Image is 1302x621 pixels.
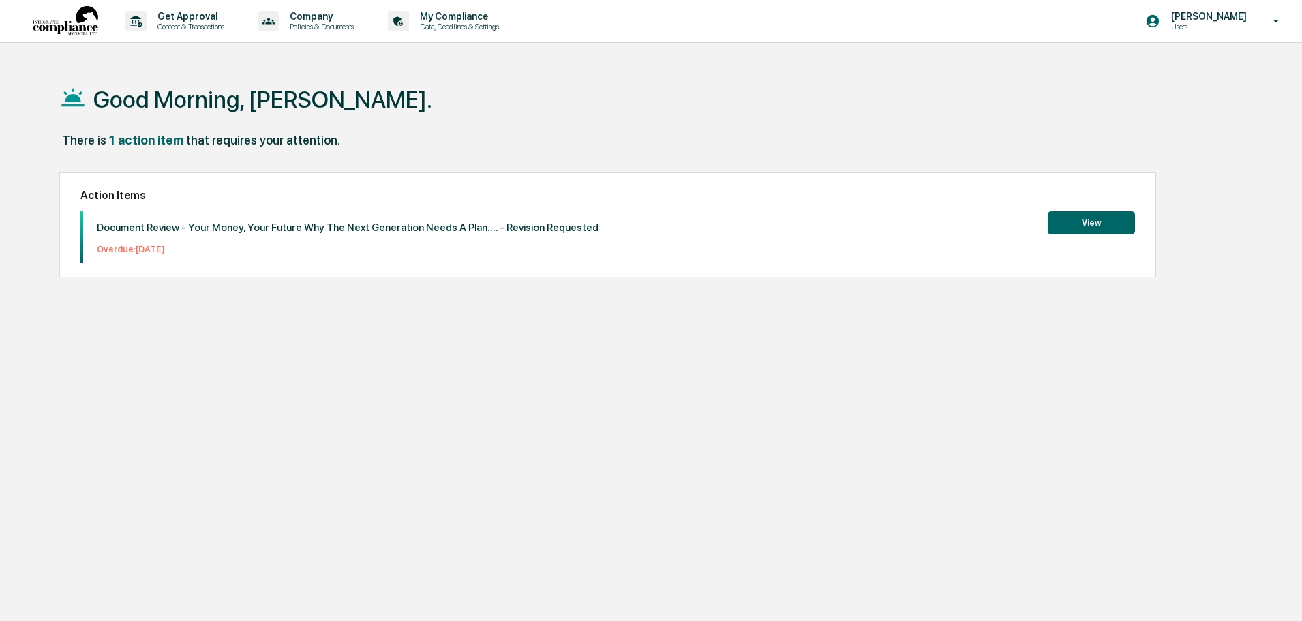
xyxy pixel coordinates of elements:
[279,22,361,31] p: Policies & Documents
[1048,211,1135,234] button: View
[80,189,1135,202] h2: Action Items
[93,86,432,113] h1: Good Morning, [PERSON_NAME].
[147,22,231,31] p: Content & Transactions
[62,133,106,147] div: There is
[1048,215,1135,228] a: View
[186,133,340,147] div: that requires your attention.
[1160,22,1254,31] p: Users
[97,244,599,254] p: Overdue: [DATE]
[147,11,231,22] p: Get Approval
[97,222,599,234] p: Document Review - Your Money, Your Future Why The Next Generation Needs A Plan.... - Revision Req...
[33,6,98,37] img: logo
[409,22,506,31] p: Data, Deadlines & Settings
[409,11,506,22] p: My Compliance
[279,11,361,22] p: Company
[1160,11,1254,22] p: [PERSON_NAME]
[109,133,183,147] div: 1 action item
